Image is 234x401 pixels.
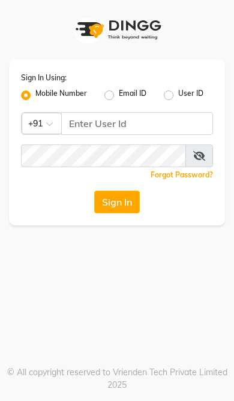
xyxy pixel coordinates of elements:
a: Forgot Password? [151,170,213,179]
input: Username [61,112,213,135]
label: Email ID [119,88,146,102]
button: Sign In [94,191,140,213]
img: logo1.svg [69,12,165,47]
label: Mobile Number [35,88,87,102]
label: User ID [178,88,203,102]
input: Username [21,144,186,167]
label: Sign In Using: [21,73,67,83]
